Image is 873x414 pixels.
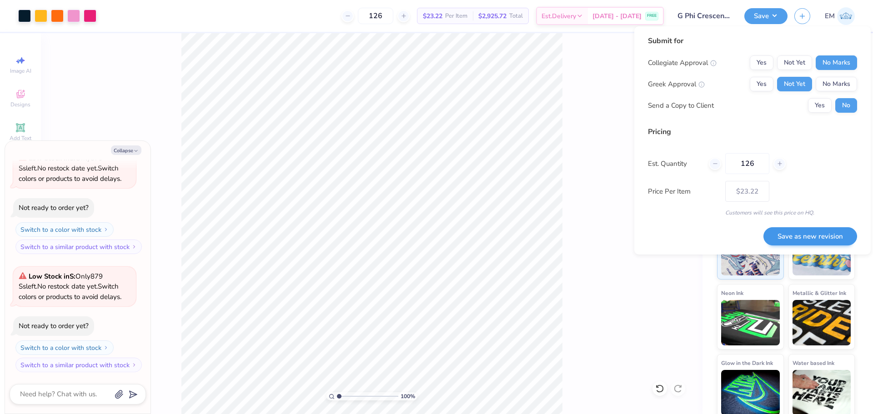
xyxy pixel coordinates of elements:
span: $2,925.72 [478,11,507,21]
span: No restock date yet. [37,282,98,291]
div: Customers will see this price on HQ. [648,209,857,217]
button: Save as new revision [763,227,857,246]
span: 100 % [401,392,415,400]
span: Total [509,11,523,21]
span: EM [825,11,835,21]
button: No Marks [816,55,857,70]
button: Switch to a similar product with stock [15,239,142,254]
strong: Low Stock in S : [29,272,75,281]
span: Glow in the Dark Ink [721,358,773,368]
img: Neon Ink [721,300,780,345]
label: Est. Quantity [648,159,702,169]
div: Greek Approval [648,79,705,90]
span: Only 879 Ss left. Switch colors or products to avoid delays. [19,154,121,183]
div: Pricing [648,126,857,137]
div: Not ready to order yet? [19,203,89,212]
span: Metallic & Glitter Ink [793,288,846,298]
div: Send a Copy to Client [648,100,714,111]
div: Collegiate Approval [648,58,717,68]
img: Emily Mcclelland [837,7,855,25]
button: Yes [808,98,832,113]
label: Price Per Item [648,186,718,197]
button: Yes [750,55,773,70]
img: Switch to a similar product with stock [131,362,137,368]
input: Untitled Design [671,7,738,25]
input: – – [725,153,769,174]
span: $23.22 [423,11,442,21]
span: Per Item [445,11,467,21]
a: EM [825,7,855,25]
span: Image AI [10,67,31,75]
span: Neon Ink [721,288,743,298]
input: – – [358,8,393,24]
span: Est. Delivery [542,11,576,21]
div: Submit for [648,35,857,46]
span: No restock date yet. [37,164,98,173]
img: Switch to a color with stock [103,227,109,232]
strong: Low Stock in S : [29,154,75,163]
span: Only 879 Ss left. Switch colors or products to avoid delays. [19,272,121,301]
span: Add Text [10,135,31,142]
button: No [835,98,857,113]
span: Designs [10,101,30,108]
span: Water based Ink [793,358,834,368]
img: Switch to a color with stock [103,345,109,350]
button: Save [744,8,788,24]
span: [DATE] - [DATE] [592,11,642,21]
span: FREE [647,13,657,19]
button: Yes [750,77,773,91]
button: Switch to a color with stock [15,340,114,355]
button: Not Yet [777,77,812,91]
button: Collapse [111,145,141,155]
div: Not ready to order yet? [19,321,89,330]
button: Switch to a similar product with stock [15,358,142,372]
button: Switch to a color with stock [15,222,114,237]
button: No Marks [816,77,857,91]
img: Metallic & Glitter Ink [793,300,851,345]
img: Switch to a similar product with stock [131,244,137,249]
button: Not Yet [777,55,812,70]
